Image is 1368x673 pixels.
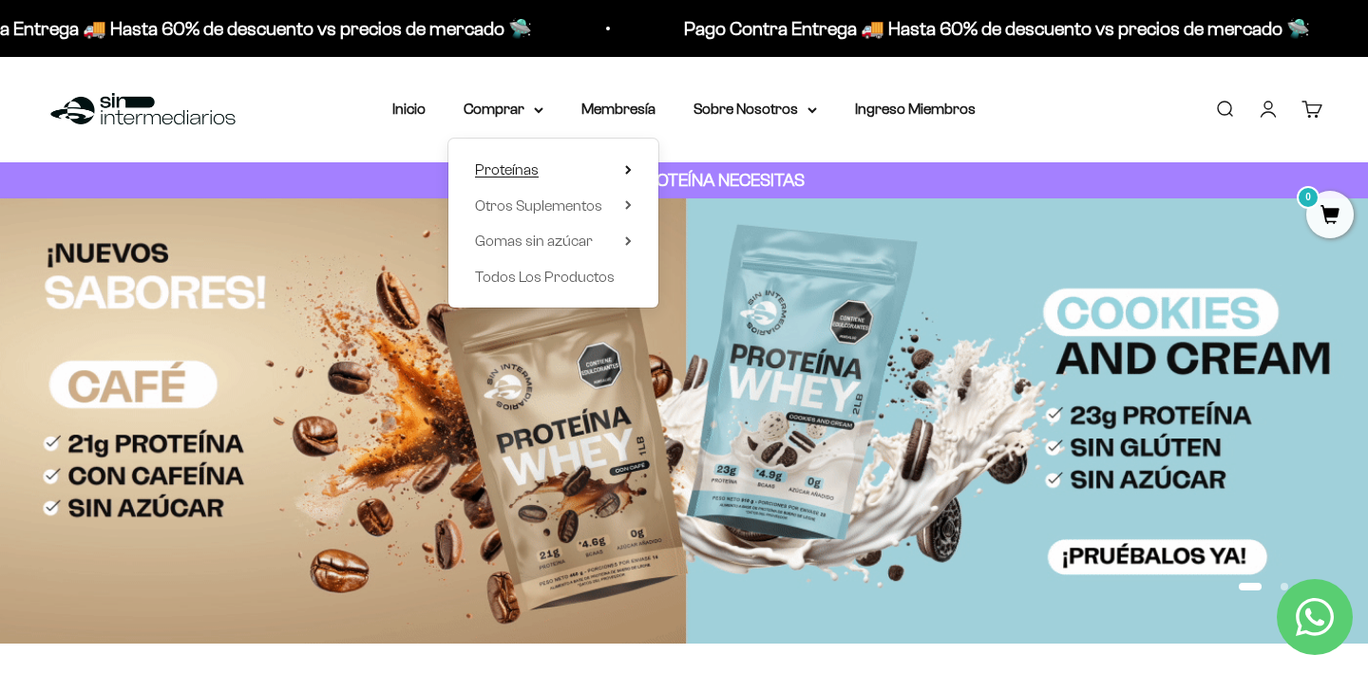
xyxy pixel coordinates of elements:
strong: CUANTA PROTEÍNA NECESITAS [564,170,805,190]
span: Otros Suplementos [475,197,602,214]
a: 0 [1306,206,1354,227]
span: Gomas sin azúcar [475,233,593,249]
a: Todos Los Productos [475,265,632,290]
summary: Sobre Nosotros [693,97,817,122]
summary: Otros Suplementos [475,194,632,218]
a: Membresía [581,101,655,117]
p: Pago Contra Entrega 🚚 Hasta 60% de descuento vs precios de mercado 🛸 [668,13,1294,44]
a: Ingreso Miembros [855,101,976,117]
mark: 0 [1297,186,1320,209]
summary: Gomas sin azúcar [475,229,632,253]
span: Todos Los Productos [475,269,615,285]
summary: Proteínas [475,158,632,182]
span: Proteínas [475,161,539,178]
a: Inicio [392,101,426,117]
summary: Comprar [464,97,543,122]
